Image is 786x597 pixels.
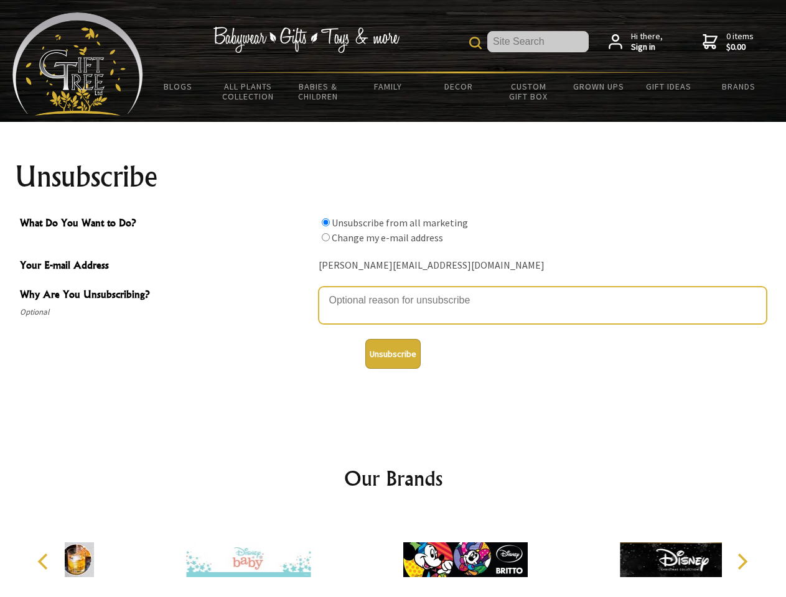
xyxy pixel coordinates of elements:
input: What Do You Want to Do? [322,233,330,241]
a: Family [353,73,424,99]
div: [PERSON_NAME][EMAIL_ADDRESS][DOMAIN_NAME] [319,256,767,275]
a: Brands [704,73,774,99]
a: Decor [423,73,494,99]
a: Babies & Children [283,73,353,109]
a: Gift Ideas [634,73,704,99]
img: product search [469,37,482,49]
a: Hi there,Sign in [609,31,663,53]
span: Optional [20,305,312,320]
input: What Do You Want to Do? [322,218,330,226]
button: Previous [31,548,58,575]
textarea: Why Are You Unsubscribing? [319,287,767,324]
span: Why Are You Unsubscribing? [20,287,312,305]
h1: Unsubscribe [15,162,772,192]
span: Your E-mail Address [20,257,312,275]
a: Grown Ups [563,73,634,99]
img: Babyware - Gifts - Toys and more... [12,12,143,116]
input: Site Search [487,31,589,52]
a: BLOGS [143,73,213,99]
strong: $0.00 [726,42,754,53]
a: Custom Gift Box [494,73,564,109]
span: What Do You Want to Do? [20,215,312,233]
label: Unsubscribe from all marketing [332,216,468,229]
button: Next [728,548,756,575]
button: Unsubscribe [365,339,421,369]
strong: Sign in [631,42,663,53]
span: Hi there, [631,31,663,53]
h2: Our Brands [25,463,762,493]
a: 0 items$0.00 [703,31,754,53]
label: Change my e-mail address [332,231,443,244]
a: All Plants Collection [213,73,284,109]
span: 0 items [726,30,754,53]
img: Babywear - Gifts - Toys & more [213,27,400,53]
